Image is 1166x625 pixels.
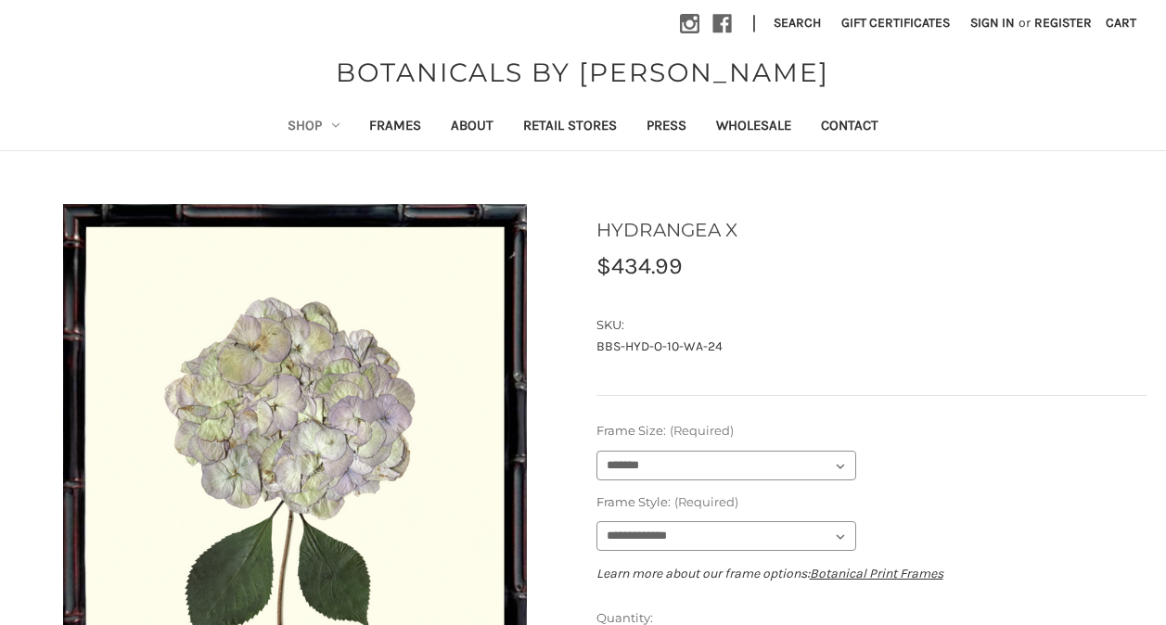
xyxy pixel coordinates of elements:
[701,105,806,150] a: Wholesale
[596,216,1147,244] h1: HYDRANGEA X
[632,105,701,150] a: Press
[596,252,683,279] span: $434.99
[596,564,1147,583] p: Learn more about our frame options:
[508,105,632,150] a: Retail Stores
[806,105,893,150] a: Contact
[596,337,1147,356] dd: BBS-HYD-O-10-WA-24
[354,105,436,150] a: Frames
[674,494,738,509] small: (Required)
[596,422,1147,440] label: Frame Size:
[596,493,1147,512] label: Frame Style:
[810,566,943,581] a: Botanical Print Frames
[670,423,734,438] small: (Required)
[1106,15,1136,31] span: Cart
[273,105,354,150] a: Shop
[436,105,508,150] a: About
[596,316,1143,335] dt: SKU:
[327,53,839,92] a: BOTANICALS BY [PERSON_NAME]
[745,9,763,39] li: |
[1017,13,1032,32] span: or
